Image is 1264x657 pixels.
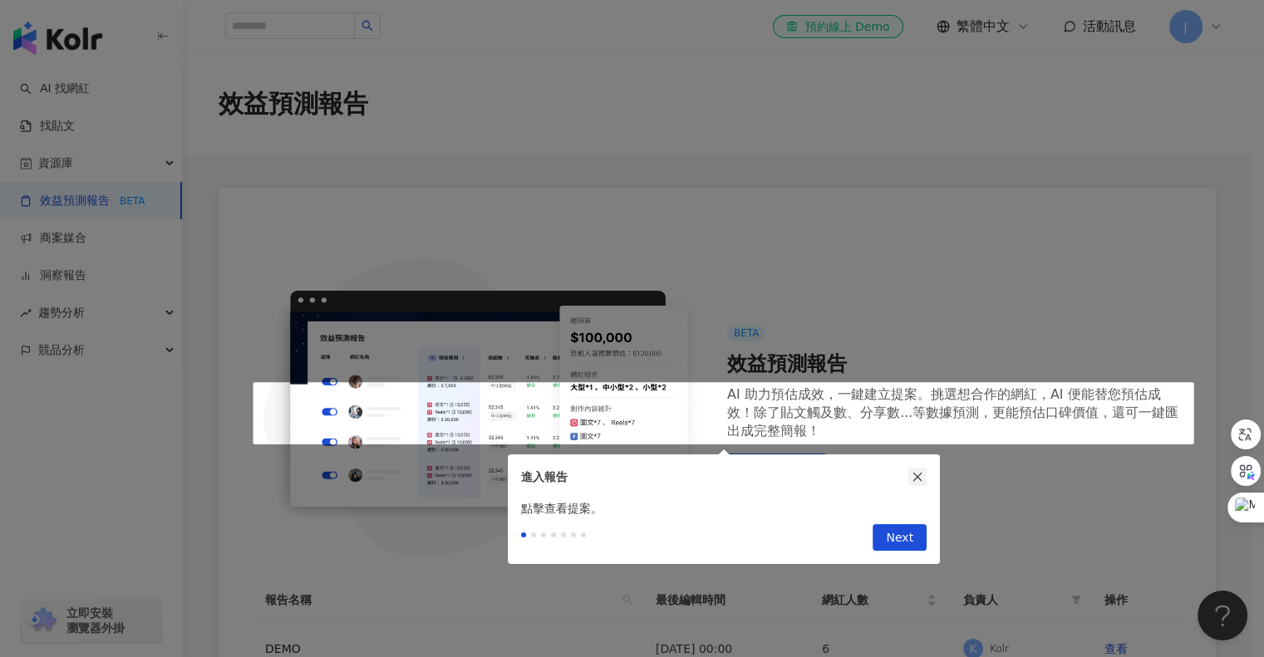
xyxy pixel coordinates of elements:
button: Next [873,524,927,551]
button: close [908,468,927,486]
div: 點擊查看提案。 [508,499,940,517]
span: close [912,471,923,483]
span: Next [886,525,913,552]
div: 進入報告 [521,468,908,486]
